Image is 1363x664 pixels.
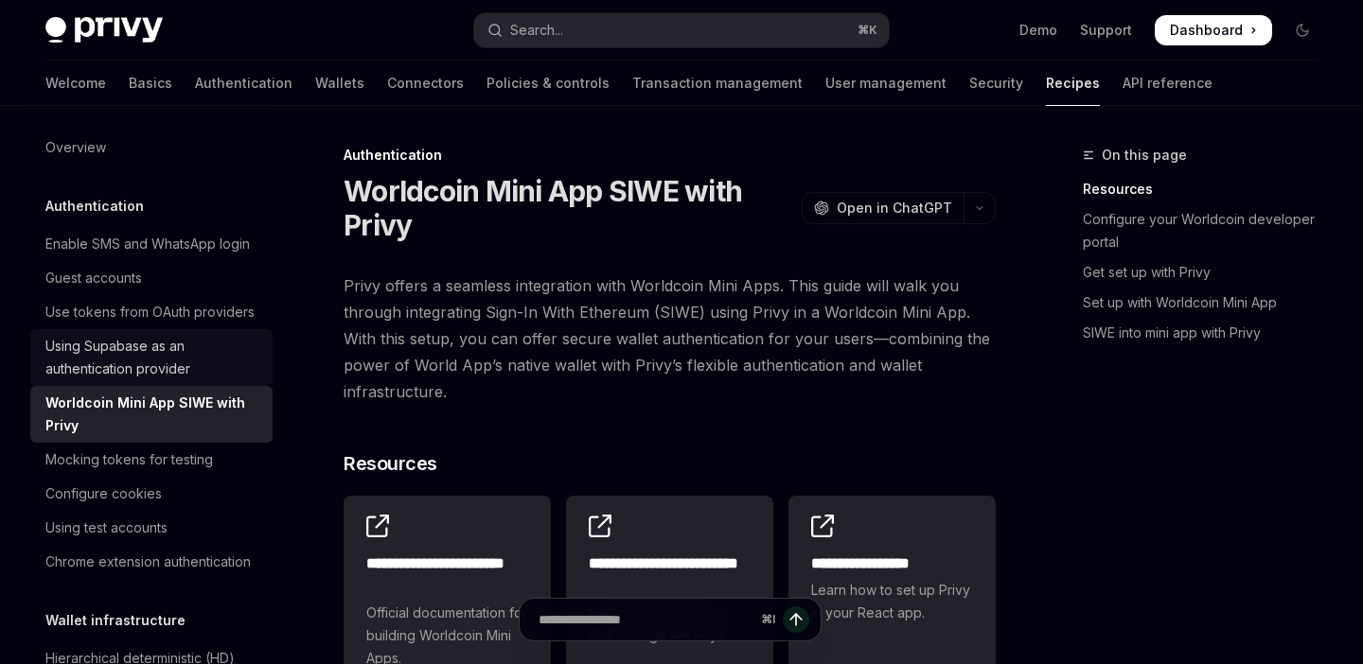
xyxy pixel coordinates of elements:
[487,61,610,106] a: Policies & controls
[802,192,964,224] button: Open in ChatGPT
[45,550,251,573] div: Chrome extension authentication
[539,599,753,640] input: Ask a question...
[45,301,255,323] div: Use tokens from OAuth providers
[1080,21,1132,40] a: Support
[30,295,273,329] a: Use tokens from OAuth providers
[811,579,973,624] span: Learn how to set up Privy in your React app.
[1155,15,1272,45] a: Dashboard
[129,61,172,106] a: Basics
[45,516,168,539] div: Using test accounts
[195,61,292,106] a: Authentication
[315,61,364,106] a: Wallets
[1170,21,1243,40] span: Dashboard
[474,13,888,47] button: Open search
[1083,288,1333,318] a: Set up with Worldcoin Mini App
[30,477,273,511] a: Configure cookies
[837,199,952,218] span: Open in ChatGPT
[969,61,1023,106] a: Security
[45,267,142,289] div: Guest accounts
[45,392,261,437] div: Worldcoin Mini App SIWE with Privy
[858,23,877,38] span: ⌘ K
[45,448,213,471] div: Mocking tokens for testing
[1019,21,1057,40] a: Demo
[45,335,261,380] div: Using Supabase as an authentication provider
[387,61,464,106] a: Connectors
[1046,61,1100,106] a: Recipes
[783,606,809,633] button: Send message
[45,609,186,632] h5: Wallet infrastructure
[510,19,563,42] div: Search...
[30,329,273,386] a: Using Supabase as an authentication provider
[30,227,273,261] a: Enable SMS and WhatsApp login
[1102,144,1187,166] span: On this page
[825,61,947,106] a: User management
[1083,318,1333,348] a: SIWE into mini app with Privy
[1083,204,1333,257] a: Configure your Worldcoin developer portal
[632,61,803,106] a: Transaction management
[1123,61,1213,106] a: API reference
[45,136,106,159] div: Overview
[30,545,273,579] a: Chrome extension authentication
[45,17,163,44] img: dark logo
[45,233,250,255] div: Enable SMS and WhatsApp login
[344,272,996,405] span: Privy offers a seamless integration with Worldcoin Mini Apps. This guide will walk you through in...
[344,146,996,165] div: Authentication
[344,450,437,477] span: Resources
[30,386,273,443] a: Worldcoin Mini App SIWE with Privy
[30,261,273,295] a: Guest accounts
[1083,257,1333,288] a: Get set up with Privy
[45,482,162,505] div: Configure cookies
[30,443,273,477] a: Mocking tokens for testing
[45,195,144,218] h5: Authentication
[1287,15,1318,45] button: Toggle dark mode
[45,61,106,106] a: Welcome
[30,511,273,545] a: Using test accounts
[1083,174,1333,204] a: Resources
[344,174,794,242] h1: Worldcoin Mini App SIWE with Privy
[30,131,273,165] a: Overview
